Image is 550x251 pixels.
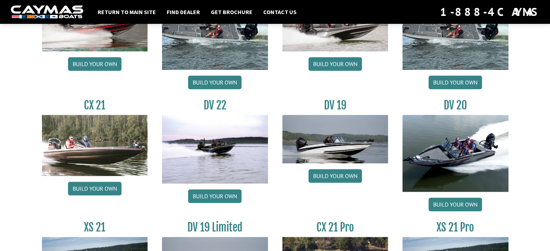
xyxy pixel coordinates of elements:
a: Get Brochure [207,7,256,17]
h3: XS 21 [42,221,148,234]
h3: DV 20 [402,99,508,112]
a: Contact Us [260,7,300,17]
a: Build your own [429,198,482,211]
a: Build your own [308,169,362,183]
div: 1-888-4CAYMAS [440,4,539,20]
a: Build your own [308,57,362,71]
h3: XS 21 Pro [402,221,508,234]
h3: DV 19 Limited [162,221,268,234]
h3: DV 19 [282,99,388,112]
a: Build your own [429,75,482,89]
a: Build your own [68,182,121,195]
h3: DV 22 [162,99,268,112]
img: white-logo-c9c8dbefe5ff5ceceb0f0178aa75bf4bb51f6bca0971e226c86eb53dfe498488.png [11,5,83,19]
h3: CX 21 [42,99,148,112]
a: Return to main site [94,7,159,17]
a: Build your own [188,189,242,203]
a: Build your own [188,75,242,89]
a: Find Dealer [163,7,204,17]
a: Build your own [68,57,121,71]
img: DV_20_from_website_for_caymas_connect.png [402,115,508,192]
h3: CX 21 Pro [282,221,388,234]
img: dv-19-ban_from_website_for_caymas_connect.png [282,115,388,163]
img: DV22_original_motor_cropped_for_caymas_connect.jpg [162,115,268,183]
img: CX21_thumb.jpg [42,115,148,176]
